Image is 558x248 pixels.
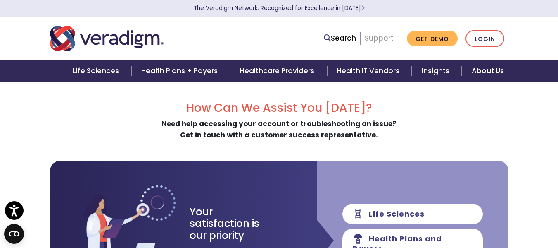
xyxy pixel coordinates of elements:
[190,206,274,242] h3: Your satisfaction is our priority
[131,60,230,82] a: Health Plans + Payers
[4,224,24,244] button: Open CMP widget
[50,25,164,52] img: Veradigm logo
[399,188,548,238] iframe: Drift Chat Widget
[412,60,462,82] a: Insights
[465,30,504,47] a: Login
[324,33,356,44] a: Search
[194,4,365,12] a: The Veradigm Network: Recognized for Excellence in [DATE]Learn More
[327,60,412,82] a: Health IT Vendors
[365,33,394,43] a: Support
[361,4,365,12] span: Learn More
[230,60,327,82] a: Healthcare Providers
[407,31,458,47] a: Get Demo
[462,60,514,82] a: About Us
[161,119,397,140] strong: Need help accessing your account or troubleshooting an issue? Get in touch with a customer succes...
[50,101,508,115] h2: How Can We Assist You [DATE]?
[63,60,131,82] a: Life Sciences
